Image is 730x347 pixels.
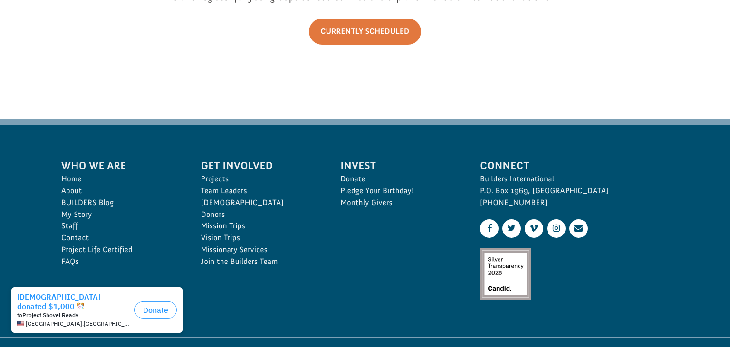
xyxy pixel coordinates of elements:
[61,209,180,221] a: My Story
[341,185,460,197] a: Pledge Your Birthday!
[341,158,460,173] span: Invest
[17,9,131,28] div: [DEMOGRAPHIC_DATA] donated $1,000
[341,173,460,185] a: Donate
[480,173,669,208] p: Builders International P.O. Box 1969, [GEOGRAPHIC_DATA] [PHONE_NUMBER]
[201,244,320,256] a: Missionary Services
[480,219,499,238] a: Facebook
[480,158,669,173] span: Connect
[26,38,131,45] span: [GEOGRAPHIC_DATA] , [GEOGRAPHIC_DATA]
[61,244,180,256] a: Project Life Certified
[61,197,180,209] a: BUILDERS Blog
[61,158,180,173] span: Who We Are
[201,173,320,185] a: Projects
[201,232,320,244] a: Vision Trips
[22,29,78,36] strong: Project Shovel Ready
[341,197,460,209] a: Monthly Givers
[201,185,320,197] a: Team Leaders
[61,185,180,197] a: About
[201,220,320,232] a: Mission Trips
[502,219,521,238] a: Twitter
[61,173,180,185] a: Home
[17,29,131,36] div: to
[309,19,422,45] a: Currently Scheduled
[547,219,566,238] a: Instagram
[17,38,24,45] img: US.png
[201,256,320,268] a: Join the Builders Team
[201,209,320,221] a: Donors
[201,197,320,209] a: [DEMOGRAPHIC_DATA]
[480,248,531,300] img: Silver Transparency Rating for 2025 by Candid
[525,219,543,238] a: Vimeo
[569,219,588,238] a: Contact Us
[77,20,84,28] img: emoji confettiBall
[134,19,177,36] button: Donate
[61,256,180,268] a: FAQs
[61,232,180,244] a: Contact
[201,158,320,173] span: Get Involved
[61,220,180,232] a: Staff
